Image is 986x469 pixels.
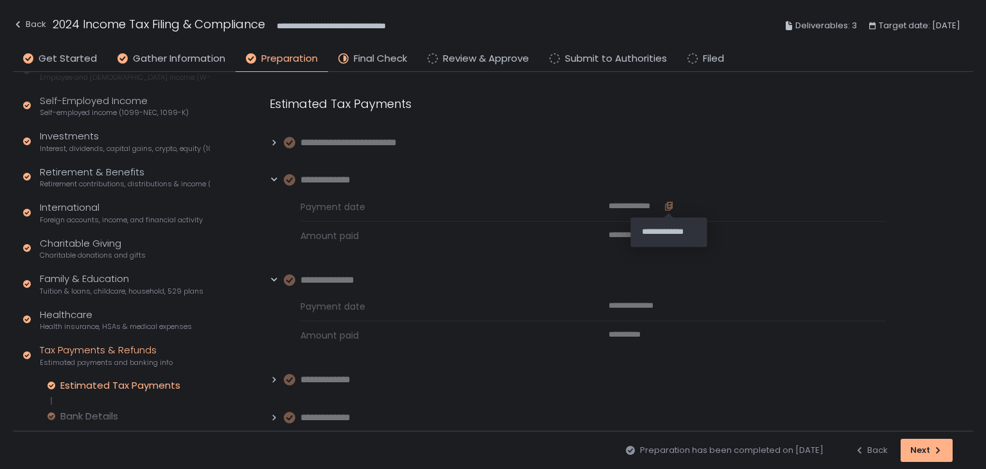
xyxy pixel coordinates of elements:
[40,215,203,225] span: Foreign accounts, income, and financial activity
[40,94,189,118] div: Self-Employed Income
[270,95,886,112] div: Estimated Tax Payments
[60,379,180,392] div: Estimated Tax Payments
[40,144,210,154] span: Interest, dividends, capital gains, crypto, equity (1099s, K-1s)
[443,51,529,66] span: Review & Approve
[40,308,192,332] div: Healthcare
[40,251,146,260] span: Charitable donations and gifts
[640,445,824,456] span: Preparation has been completed on [DATE]
[40,358,173,367] span: Estimated payments and banking info
[901,439,953,462] button: Next
[13,17,46,32] div: Back
[40,108,189,118] span: Self-employed income (1099-NEC, 1099-K)
[40,73,210,82] span: Employee and [DEMOGRAPHIC_DATA] income (W-2s)
[910,445,943,456] div: Next
[13,15,46,37] button: Back
[40,343,173,367] div: Tax Payments & Refunds
[354,51,407,66] span: Final Check
[300,229,578,242] span: Amount paid
[300,200,578,213] span: Payment date
[40,236,146,261] div: Charitable Giving
[39,51,97,66] span: Get Started
[40,322,192,332] span: Health insurance, HSAs & medical expenses
[300,300,578,313] span: Payment date
[133,51,225,66] span: Gather Information
[40,129,210,154] div: Investments
[565,51,667,66] span: Submit to Authorities
[854,445,888,456] div: Back
[40,179,210,189] span: Retirement contributions, distributions & income (1099-R, 5498)
[261,51,318,66] span: Preparation
[854,439,888,462] button: Back
[40,272,203,296] div: Family & Education
[40,287,203,296] span: Tuition & loans, childcare, household, 529 plans
[60,410,118,423] div: Bank Details
[53,15,265,33] h1: 2024 Income Tax Filing & Compliance
[300,329,578,342] span: Amount paid
[703,51,724,66] span: Filed
[40,200,203,225] div: International
[879,18,960,33] span: Target date: [DATE]
[40,165,210,190] div: Retirement & Benefits
[795,18,857,33] span: Deliverables: 3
